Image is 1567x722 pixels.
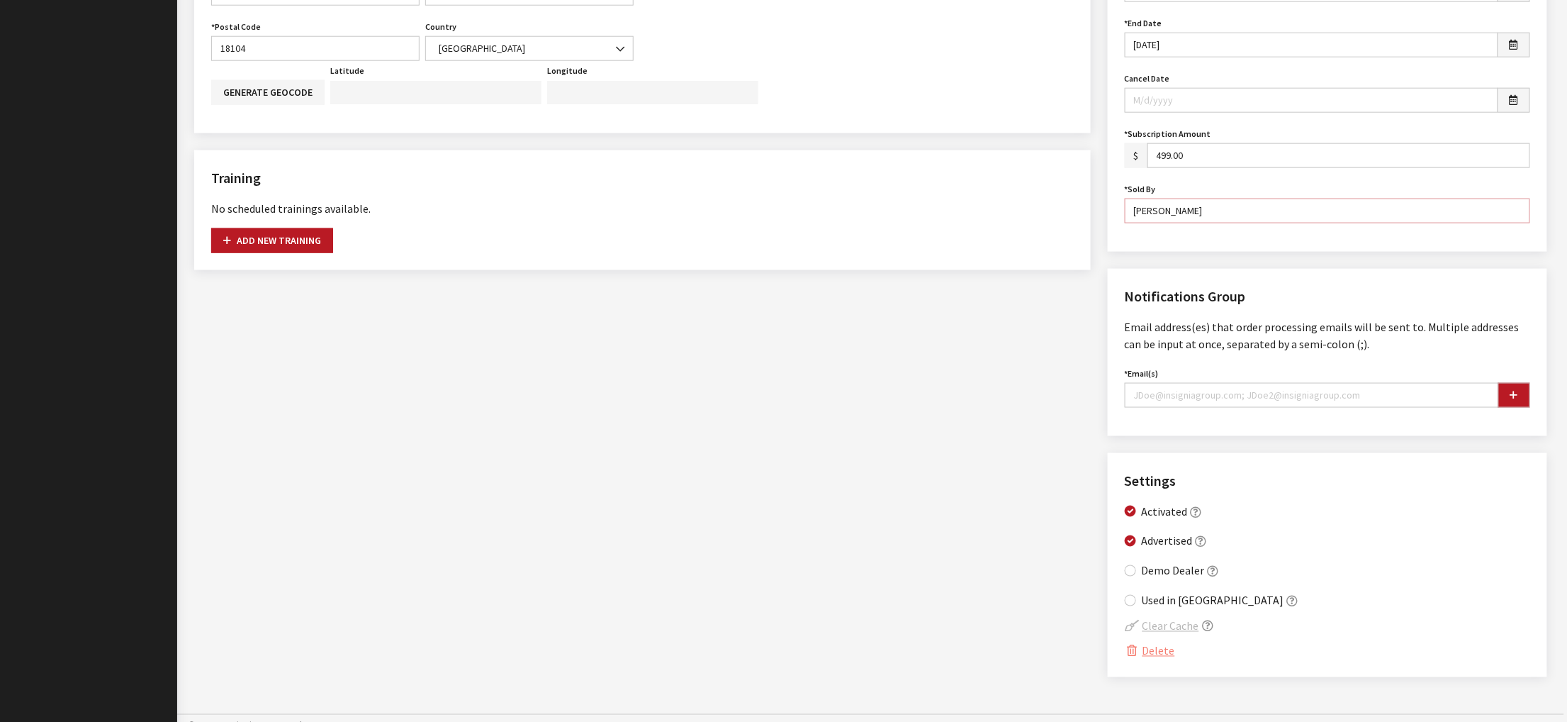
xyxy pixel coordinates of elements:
[1125,367,1159,380] label: Email(s)
[211,80,325,105] button: Generate geocode
[211,200,1074,217] div: No scheduled trainings available.
[1125,88,1498,113] input: M/d/yyyy
[547,65,588,77] label: Longitude
[1125,318,1530,352] p: Email address(es) that order processing emails will be sent to. Multiple addresses can be input a...
[211,167,1074,189] h2: Training
[1125,286,1530,307] h2: Notifications Group
[425,36,634,61] span: United States of America
[1125,470,1530,491] h2: Settings
[1125,17,1162,30] label: End Date
[1125,143,1148,168] span: $
[1498,88,1530,113] button: Open date picker
[330,65,364,77] label: Latitude
[1125,128,1211,140] label: Subscription Amount
[434,41,624,56] span: United States of America
[425,21,456,33] label: Country
[1147,143,1530,168] input: 99.00
[1498,33,1530,57] button: Open date picker
[1125,72,1170,85] label: Cancel Date
[1142,592,1284,609] label: Used in [GEOGRAPHIC_DATA]
[1125,199,1530,223] input: John Doe
[1142,503,1188,520] label: Activated
[1125,183,1156,196] label: Sold By
[1142,533,1193,550] label: Advertised
[1125,383,1499,408] input: JDoe@insigniagroup.com; JDoe2@insigniagroup.com
[1142,562,1205,579] label: Demo Dealer
[211,36,420,61] input: 29730
[223,234,321,247] span: Add new training
[211,228,333,253] button: Add new training
[1125,33,1498,57] input: M/d/yyyy
[1498,383,1530,408] button: Add
[211,21,261,33] label: Postal Code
